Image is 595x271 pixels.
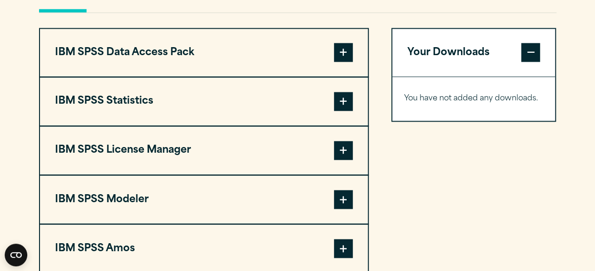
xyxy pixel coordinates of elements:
[40,126,368,174] button: IBM SPSS License Manager
[40,77,368,125] button: IBM SPSS Statistics
[404,92,544,106] p: You have not added any downloads.
[40,29,368,77] button: IBM SPSS Data Access Pack
[392,76,555,121] div: Your Downloads
[40,175,368,223] button: IBM SPSS Modeler
[392,29,555,77] button: Your Downloads
[5,244,27,266] button: Open CMP widget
